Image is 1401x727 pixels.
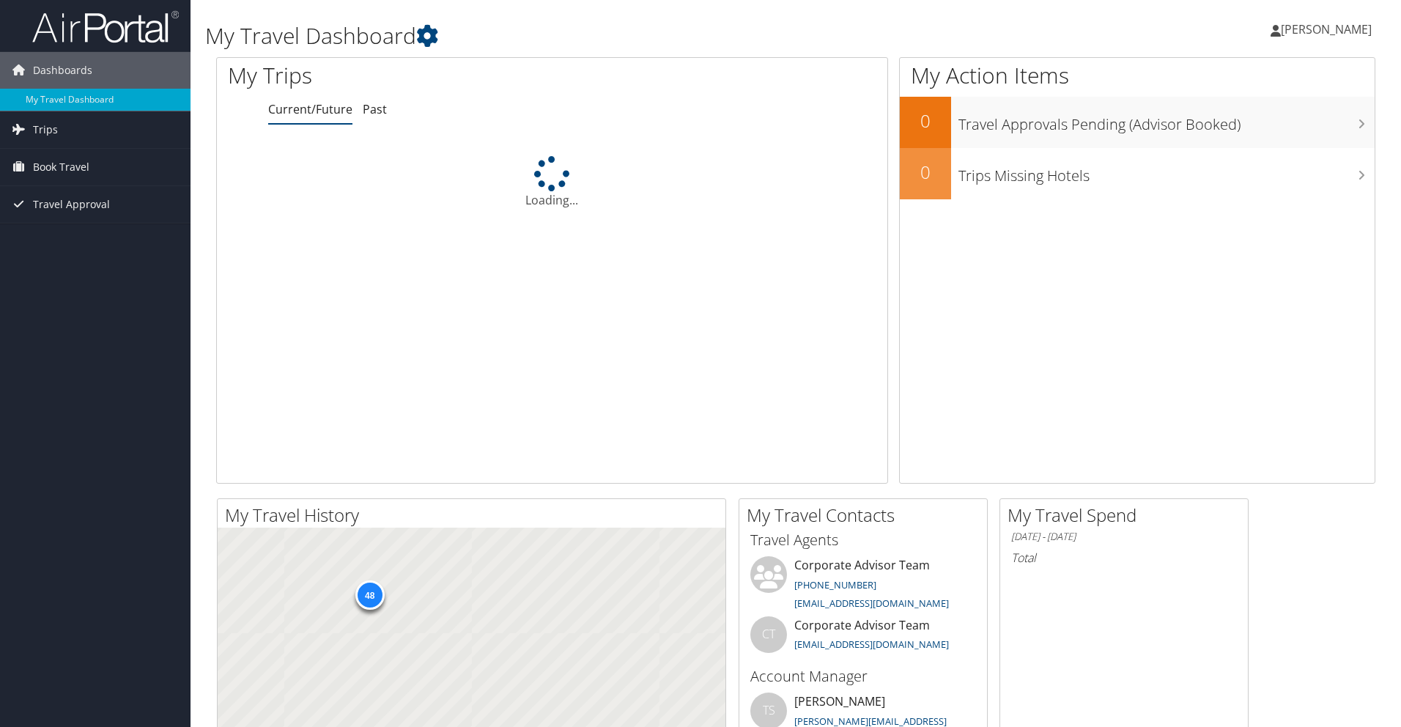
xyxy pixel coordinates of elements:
[225,503,725,528] h2: My Travel History
[743,556,983,616] li: Corporate Advisor Team
[268,101,352,117] a: Current/Future
[900,97,1375,148] a: 0Travel Approvals Pending (Advisor Booked)
[1011,550,1237,566] h6: Total
[900,148,1375,199] a: 0Trips Missing Hotels
[900,60,1375,91] h1: My Action Items
[355,580,384,610] div: 48
[33,111,58,148] span: Trips
[958,107,1375,135] h3: Travel Approvals Pending (Advisor Booked)
[750,666,976,687] h3: Account Manager
[794,638,949,651] a: [EMAIL_ADDRESS][DOMAIN_NAME]
[750,616,787,653] div: CT
[794,578,876,591] a: [PHONE_NUMBER]
[32,10,179,44] img: airportal-logo.png
[1008,503,1248,528] h2: My Travel Spend
[750,530,976,550] h3: Travel Agents
[1281,21,1372,37] span: [PERSON_NAME]
[1011,530,1237,544] h6: [DATE] - [DATE]
[33,186,110,223] span: Travel Approval
[900,160,951,185] h2: 0
[33,149,89,185] span: Book Travel
[958,158,1375,186] h3: Trips Missing Hotels
[1271,7,1386,51] a: [PERSON_NAME]
[747,503,987,528] h2: My Travel Contacts
[900,108,951,133] h2: 0
[743,616,983,664] li: Corporate Advisor Team
[794,597,949,610] a: [EMAIL_ADDRESS][DOMAIN_NAME]
[363,101,387,117] a: Past
[228,60,597,91] h1: My Trips
[205,21,993,51] h1: My Travel Dashboard
[33,52,92,89] span: Dashboards
[217,156,887,209] div: Loading...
